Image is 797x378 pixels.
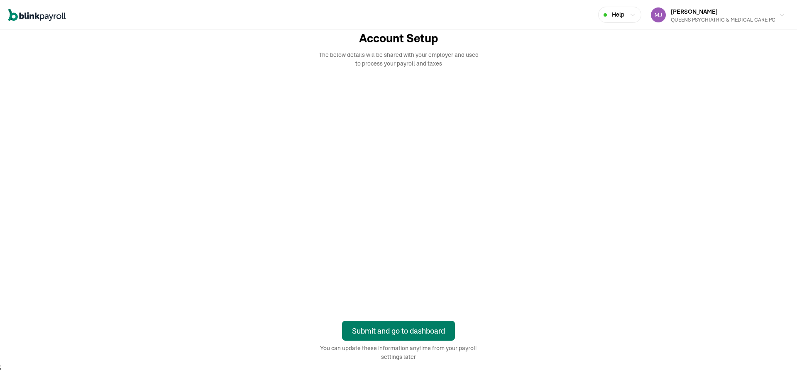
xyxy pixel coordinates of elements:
[352,325,445,337] div: Submit and go to dashboard
[671,8,718,15] span: [PERSON_NAME]
[598,7,641,23] button: Help
[359,30,438,47] span: Account Setup
[315,344,482,361] span: You can update these information anytime from your payroll settings later
[648,5,789,25] button: [PERSON_NAME]QUEENS PSYCHIATRIC & MEDICAL CARE PC
[612,10,624,19] span: Help
[315,51,482,68] span: The below details will be shared with your employer and used to process your payroll and taxes
[8,3,66,27] nav: Global
[755,338,797,378] iframe: Chat Widget
[342,321,455,341] button: Submit and go to dashboard
[671,16,775,24] div: QUEENS PSYCHIATRIC & MEDICAL CARE PC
